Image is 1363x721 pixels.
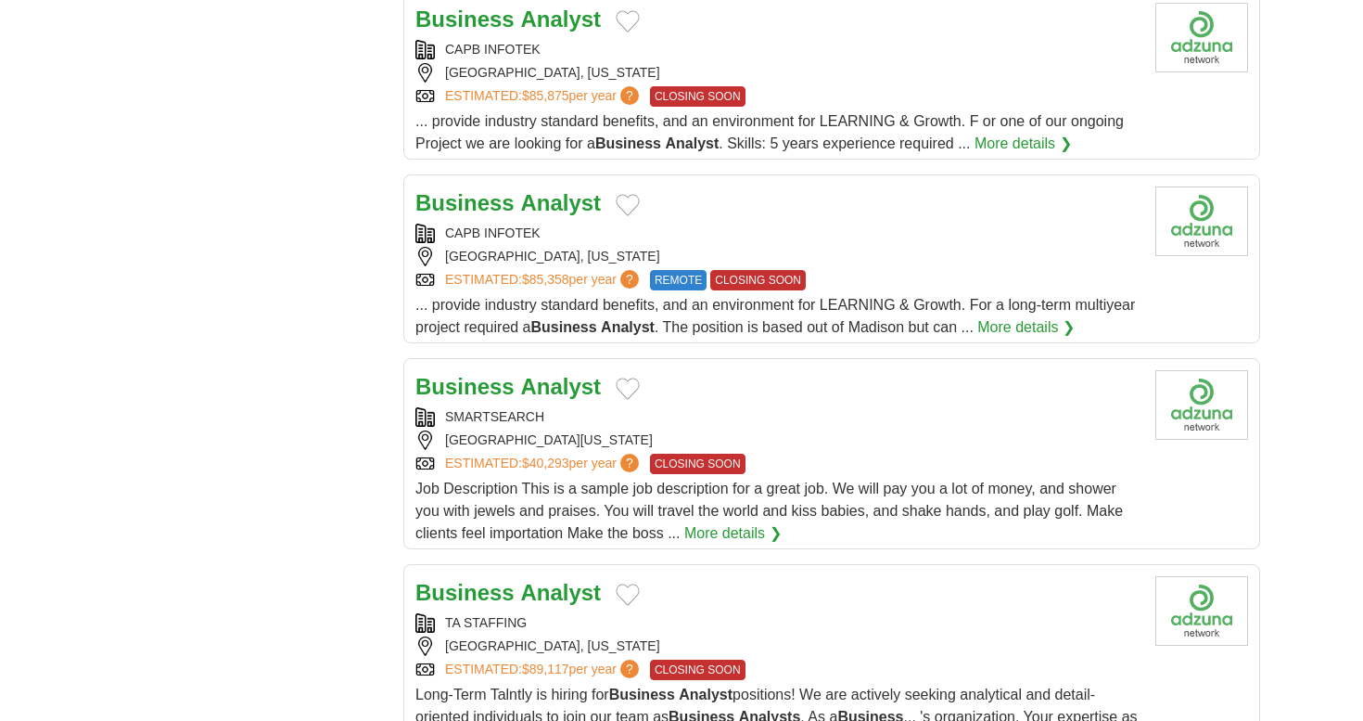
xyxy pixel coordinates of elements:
[684,522,782,545] a: More details ❯
[520,6,601,32] strong: Analyst
[415,431,1140,450] div: [GEOGRAPHIC_DATA][US_STATE]
[415,40,1140,59] div: CAPB INFOTEK
[616,10,640,32] button: Add to favorite jobs
[620,270,639,289] span: ?
[415,580,515,605] strong: Business
[415,637,1140,656] div: [GEOGRAPHIC_DATA], [US_STATE]
[415,481,1123,541] span: Job Description This is a sample job description for a great job. We will pay you a lot of money,...
[522,662,569,676] span: $89,117
[620,660,639,678] span: ?
[620,454,639,472] span: ?
[1155,3,1248,72] img: Company logo
[710,270,806,290] span: CLOSING SOON
[609,687,675,702] strong: Business
[522,88,569,103] span: $85,875
[522,272,569,287] span: $85,358
[415,113,1124,151] span: ... provide industry standard benefits, and an environment for LEARNING & Growth. F or one of our...
[1155,187,1248,256] img: Company logo
[616,378,640,400] button: Add to favorite jobs
[445,660,643,680] a: ESTIMATED:$89,117per year?
[520,190,601,215] strong: Analyst
[415,247,1140,266] div: [GEOGRAPHIC_DATA], [US_STATE]
[415,613,1140,633] div: TA STAFFING
[445,454,643,474] a: ESTIMATED:$40,293per year?
[415,190,601,215] a: Business Analyst
[520,580,601,605] strong: Analyst
[415,297,1135,335] span: ... provide industry standard benefits, and an environment for LEARNING & Growth. For a long-term...
[415,6,601,32] a: Business Analyst
[650,270,707,290] span: REMOTE
[1155,370,1248,440] img: Company logo
[415,374,515,399] strong: Business
[601,319,655,335] strong: Analyst
[616,584,640,606] button: Add to favorite jobs
[1155,576,1248,646] img: Company logo
[522,456,569,470] span: $40,293
[415,580,601,605] a: Business Analyst
[679,687,732,702] strong: Analyst
[650,86,745,107] span: CLOSING SOON
[650,660,745,680] span: CLOSING SOON
[415,224,1140,243] div: CAPB INFOTEK
[415,407,1140,427] div: SMARTSEARCH
[974,133,1072,155] a: More details ❯
[415,374,601,399] a: Business Analyst
[415,63,1140,83] div: [GEOGRAPHIC_DATA], [US_STATE]
[665,135,719,151] strong: Analyst
[531,319,597,335] strong: Business
[620,86,639,105] span: ?
[445,86,643,107] a: ESTIMATED:$85,875per year?
[520,374,601,399] strong: Analyst
[650,454,745,474] span: CLOSING SOON
[445,270,643,290] a: ESTIMATED:$85,358per year?
[595,135,661,151] strong: Business
[616,194,640,216] button: Add to favorite jobs
[415,6,515,32] strong: Business
[977,316,1075,339] a: More details ❯
[415,190,515,215] strong: Business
